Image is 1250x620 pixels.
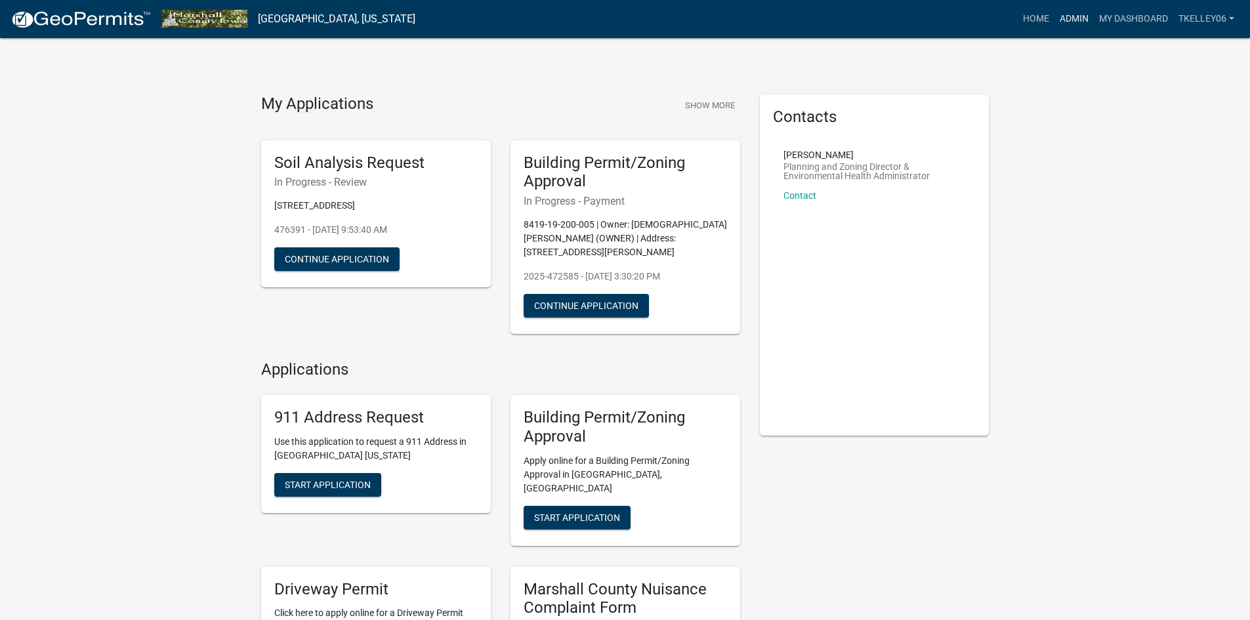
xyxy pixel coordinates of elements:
h5: Marshall County Nuisance Complaint Form [524,580,727,618]
a: Home [1018,7,1054,31]
a: My Dashboard [1094,7,1173,31]
h4: Applications [261,360,740,379]
h5: Driveway Permit [274,580,478,599]
p: [PERSON_NAME] [783,150,966,159]
p: [STREET_ADDRESS] [274,199,478,213]
a: [GEOGRAPHIC_DATA], [US_STATE] [258,8,415,30]
h4: My Applications [261,94,373,114]
h6: In Progress - Payment [524,195,727,207]
h5: Contacts [773,108,976,127]
a: Tkelley06 [1173,7,1240,31]
p: 2025-472585 - [DATE] 3:30:20 PM [524,270,727,283]
h5: Building Permit/Zoning Approval [524,154,727,192]
h5: Soil Analysis Request [274,154,478,173]
p: Apply online for a Building Permit/Zoning Approval in [GEOGRAPHIC_DATA], [GEOGRAPHIC_DATA] [524,454,727,495]
button: Continue Application [524,294,649,318]
p: Use this application to request a 911 Address in [GEOGRAPHIC_DATA] [US_STATE] [274,435,478,463]
p: 8419-19-200-005 | Owner: [DEMOGRAPHIC_DATA][PERSON_NAME] (OWNER) | Address: [STREET_ADDRESS][PERS... [524,218,727,259]
p: Click here to apply online for a Driveway Permit [274,606,478,620]
a: Admin [1054,7,1094,31]
img: Marshall County, Iowa [161,10,247,28]
h5: Building Permit/Zoning Approval [524,408,727,446]
h5: 911 Address Request [274,408,478,427]
button: Continue Application [274,247,400,271]
p: Planning and Zoning Director & Environmental Health Administrator [783,162,966,180]
h6: In Progress - Review [274,176,478,188]
button: Start Application [524,506,631,529]
span: Start Application [285,479,371,489]
button: Show More [680,94,740,116]
span: Start Application [534,512,620,522]
button: Start Application [274,473,381,497]
p: 476391 - [DATE] 9:53:40 AM [274,223,478,237]
a: Contact [783,190,816,201]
